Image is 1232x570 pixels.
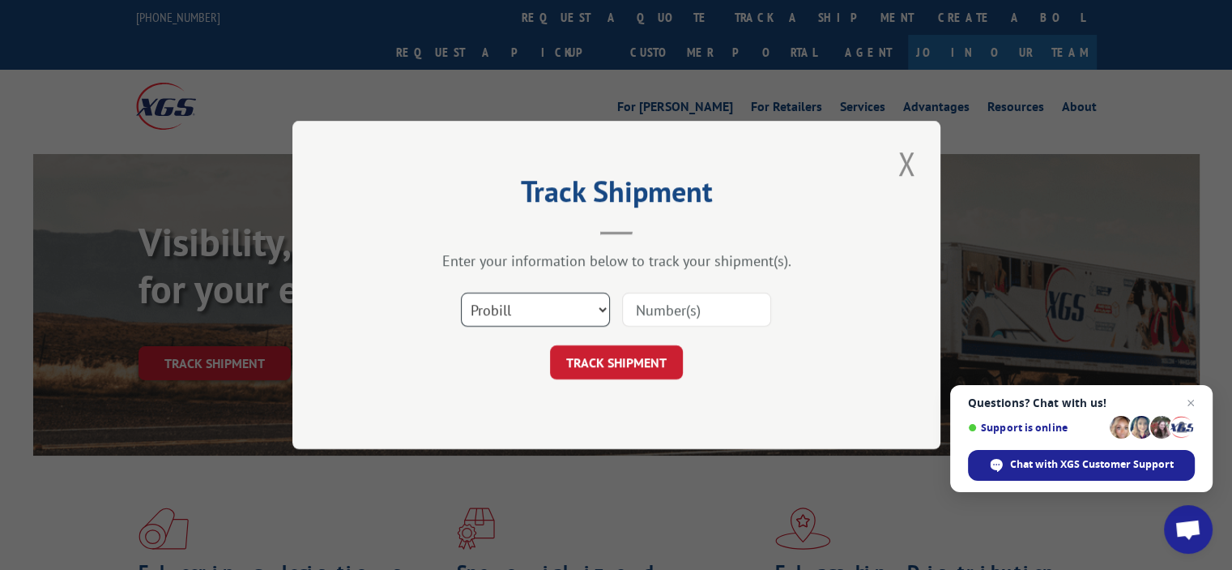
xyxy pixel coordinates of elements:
[622,293,771,327] input: Number(s)
[373,180,859,211] h2: Track Shipment
[968,396,1195,409] span: Questions? Chat with us!
[968,422,1104,434] span: Support is online
[893,141,920,186] button: Close modal
[968,450,1195,481] span: Chat with XGS Customer Support
[373,251,859,270] div: Enter your information below to track your shipment(s).
[1010,457,1174,472] span: Chat with XGS Customer Support
[550,345,683,379] button: TRACK SHIPMENT
[1164,505,1213,554] a: Open chat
